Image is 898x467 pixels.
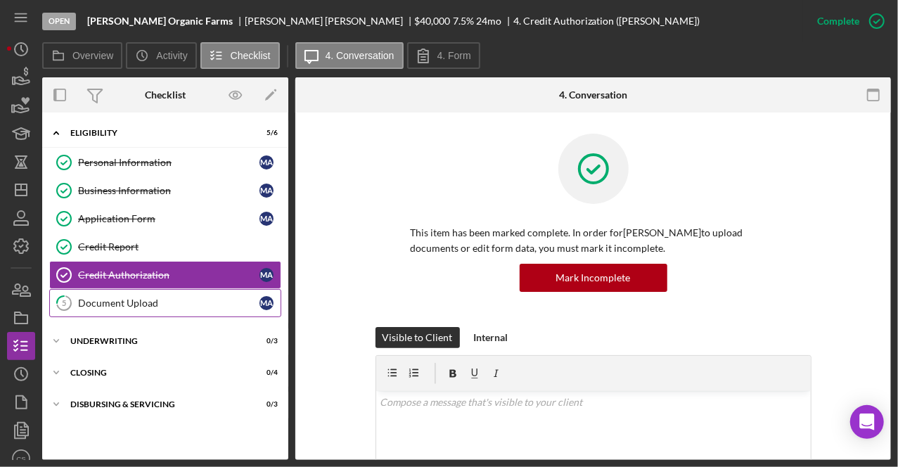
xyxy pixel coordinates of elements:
b: [PERSON_NAME] Organic Farms [87,15,233,27]
div: Mark Incomplete [556,264,631,292]
a: Credit AuthorizationMA [49,261,281,289]
div: Underwriting [70,337,243,345]
label: 4. Form [437,50,471,61]
label: 4. Conversation [326,50,395,61]
button: Internal [467,327,515,348]
p: This item has been marked complete. In order for [PERSON_NAME] to upload documents or edit form d... [411,225,776,257]
div: Personal Information [78,157,259,168]
button: Overview [42,42,122,69]
button: Visible to Client [376,327,460,348]
div: Credit Authorization [78,269,259,281]
div: M A [259,296,274,310]
div: 24 mo [476,15,501,27]
label: Checklist [231,50,271,61]
div: Open Intercom Messenger [850,405,884,439]
div: Complete [817,7,859,35]
div: Visible to Client [383,327,453,348]
button: Mark Incomplete [520,264,667,292]
div: Credit Report [78,241,281,252]
a: Application FormMA [49,205,281,233]
button: Complete [803,7,891,35]
div: Open [42,13,76,30]
a: Business InformationMA [49,177,281,205]
text: CS [16,455,25,463]
div: Closing [70,369,243,377]
span: $40,000 [415,15,451,27]
a: Personal InformationMA [49,148,281,177]
button: Checklist [200,42,280,69]
div: Eligibility [70,129,243,137]
div: Disbursing & Servicing [70,400,243,409]
label: Activity [156,50,187,61]
div: 4. Conversation [559,89,627,101]
div: 4. Credit Authorization ([PERSON_NAME]) [513,15,700,27]
div: Internal [474,327,508,348]
div: Application Form [78,213,259,224]
div: 0 / 3 [252,400,278,409]
div: 5 / 6 [252,129,278,137]
div: [PERSON_NAME] [PERSON_NAME] [245,15,415,27]
a: Credit Report [49,233,281,261]
button: 4. Form [407,42,480,69]
div: 7.5 % [453,15,474,27]
div: Business Information [78,185,259,196]
div: M A [259,212,274,226]
button: 4. Conversation [295,42,404,69]
div: 0 / 4 [252,369,278,377]
div: M A [259,155,274,169]
div: 0 / 3 [252,337,278,345]
label: Overview [72,50,113,61]
a: 5Document UploadMA [49,289,281,317]
div: Checklist [145,89,186,101]
button: Activity [126,42,196,69]
div: M A [259,268,274,282]
div: Document Upload [78,298,259,309]
div: M A [259,184,274,198]
tspan: 5 [62,298,66,307]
